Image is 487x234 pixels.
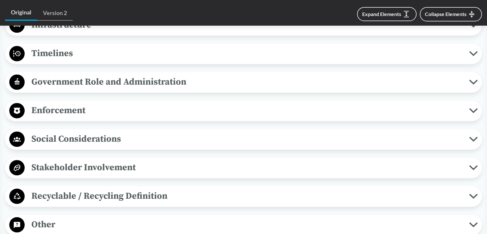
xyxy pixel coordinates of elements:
[420,7,482,21] button: Collapse Elements
[5,5,37,21] a: Original
[7,103,480,119] button: Enforcement
[7,188,480,205] button: Recyclable / Recycling Definition
[7,74,480,90] button: Government Role and Administration
[37,6,73,21] a: Version 2
[25,75,469,89] span: Government Role and Administration
[7,46,480,62] button: Timelines
[7,131,480,147] button: Social Considerations
[25,46,469,61] span: Timelines
[25,103,469,118] span: Enforcement
[25,189,469,203] span: Recyclable / Recycling Definition
[7,217,480,233] button: Other
[7,160,480,176] button: Stakeholder Involvement
[25,217,469,232] span: Other
[25,160,469,175] span: Stakeholder Involvement
[357,7,417,21] button: Expand Elements
[25,132,469,146] span: Social Considerations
